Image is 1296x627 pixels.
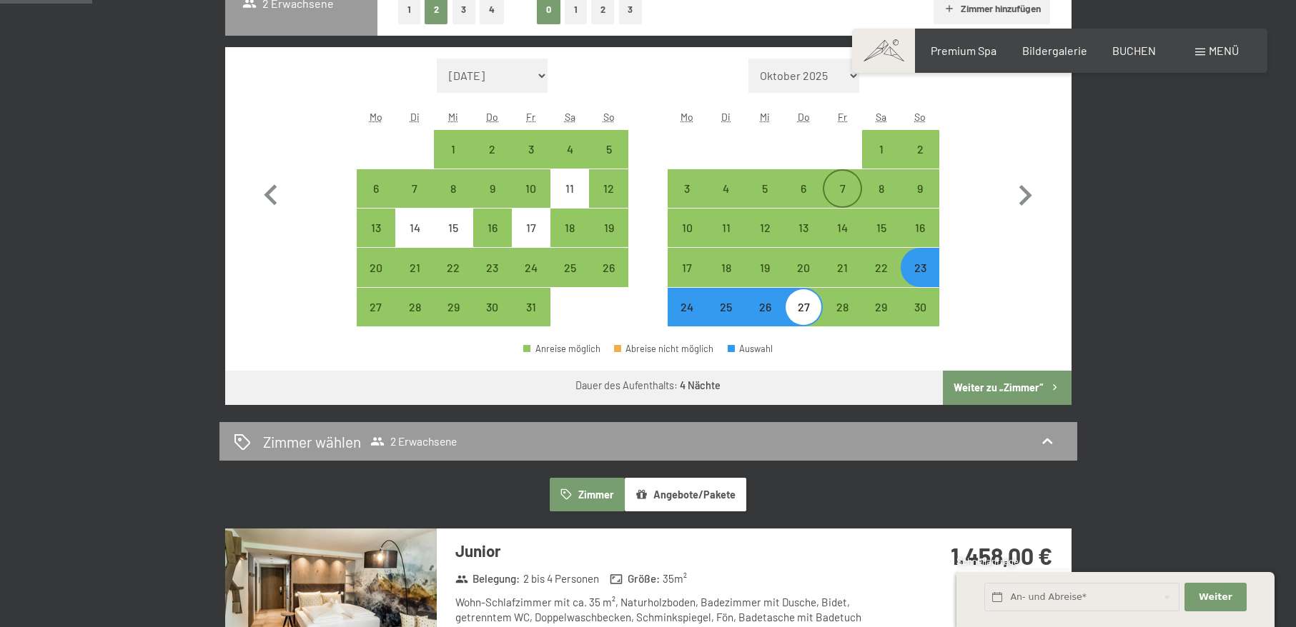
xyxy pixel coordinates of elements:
div: Anreise möglich [901,169,939,208]
div: 16 [902,222,938,258]
div: Anreise möglich [862,130,901,169]
div: Anreise möglich [784,209,823,247]
div: 1 [864,144,899,179]
abbr: Sonntag [603,111,615,123]
div: Wed Oct 15 2025 [434,209,473,247]
div: 29 [435,301,471,337]
div: Anreise möglich [746,169,784,208]
div: Thu Nov 13 2025 [784,209,823,247]
div: Anreise möglich [434,288,473,326]
div: Fri Oct 24 2025 [512,248,550,286]
div: Tue Oct 21 2025 [395,248,434,286]
div: Anreise möglich [901,248,939,286]
div: Mon Oct 06 2025 [357,169,395,208]
div: Anreise möglich [862,209,901,247]
div: Wed Oct 08 2025 [434,169,473,208]
div: Anreise möglich [550,130,589,169]
div: 11 [552,183,588,219]
div: Sun Nov 02 2025 [901,130,939,169]
div: Sun Oct 12 2025 [589,169,628,208]
div: Sat Oct 25 2025 [550,248,589,286]
div: Abreise nicht möglich [614,344,714,353]
a: BUCHEN [1112,44,1156,57]
div: Anreise möglich [395,288,434,326]
div: Anreise möglich [395,169,434,208]
div: 26 [590,262,626,298]
div: Thu Oct 09 2025 [473,169,512,208]
div: Anreise möglich [434,248,473,286]
button: Vorheriger Monat [250,59,292,327]
div: 21 [397,262,432,298]
div: 24 [669,301,705,337]
div: Anreise möglich [668,209,706,247]
div: 14 [397,222,432,258]
div: Anreise möglich [707,169,746,208]
span: 2 Erwachsene [370,434,457,448]
div: Anreise möglich [357,209,395,247]
abbr: Montag [370,111,382,123]
div: 18 [552,222,588,258]
b: 4 Nächte [680,379,721,391]
abbr: Mittwoch [448,111,458,123]
div: Tue Nov 18 2025 [707,248,746,286]
div: Sat Oct 04 2025 [550,130,589,169]
div: Anreise möglich [473,169,512,208]
div: Anreise möglich [434,130,473,169]
div: Anreise nicht möglich [395,209,434,247]
div: Anreise möglich [707,288,746,326]
span: 35 m² [663,571,687,586]
abbr: Samstag [876,111,886,123]
div: Sat Nov 01 2025 [862,130,901,169]
div: 2 [475,144,510,179]
div: Anreise möglich [473,288,512,326]
div: Anreise möglich [589,248,628,286]
div: Fri Oct 17 2025 [512,209,550,247]
div: Fri Oct 10 2025 [512,169,550,208]
div: Sat Oct 18 2025 [550,209,589,247]
div: Thu Oct 16 2025 [473,209,512,247]
div: 23 [475,262,510,298]
div: Anreise möglich [668,248,706,286]
div: 10 [513,183,549,219]
div: Sat Nov 15 2025 [862,209,901,247]
div: Anreise möglich [473,130,512,169]
div: 13 [786,222,821,258]
div: Anreise möglich [512,130,550,169]
div: Anreise möglich [668,288,706,326]
div: 3 [669,183,705,219]
div: Wed Oct 22 2025 [434,248,473,286]
div: 12 [590,183,626,219]
div: Anreise möglich [550,209,589,247]
div: Thu Oct 23 2025 [473,248,512,286]
div: Tue Nov 25 2025 [707,288,746,326]
div: 15 [864,222,899,258]
div: Mon Nov 24 2025 [668,288,706,326]
div: Fri Nov 14 2025 [823,209,861,247]
abbr: Samstag [565,111,575,123]
div: 9 [902,183,938,219]
div: Anreise möglich [473,248,512,286]
span: Schnellanfrage [956,556,1019,567]
div: Mon Nov 10 2025 [668,209,706,247]
div: 11 [708,222,744,258]
div: Anreise möglich [589,209,628,247]
div: Anreise möglich [862,169,901,208]
button: Zimmer [550,478,624,511]
div: Fri Nov 28 2025 [823,288,861,326]
div: Mon Nov 17 2025 [668,248,706,286]
div: Sat Nov 22 2025 [862,248,901,286]
div: 4 [552,144,588,179]
div: Anreise möglich [707,209,746,247]
div: 22 [435,262,471,298]
div: Anreise möglich [550,248,589,286]
div: Anreise möglich [784,169,823,208]
div: Thu Oct 02 2025 [473,130,512,169]
abbr: Montag [681,111,693,123]
abbr: Dienstag [410,111,420,123]
div: Sat Nov 29 2025 [862,288,901,326]
div: Anreise möglich [473,209,512,247]
div: Wed Nov 05 2025 [746,169,784,208]
div: 17 [513,222,549,258]
div: Anreise möglich [746,209,784,247]
div: Auswahl [728,344,773,353]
